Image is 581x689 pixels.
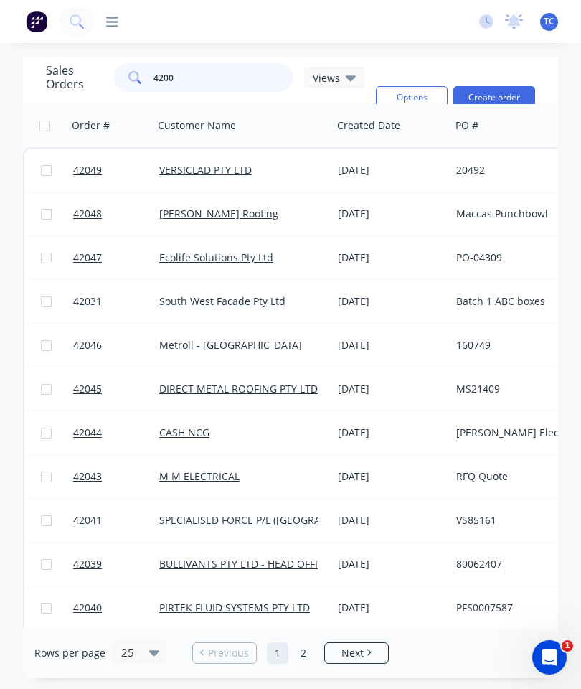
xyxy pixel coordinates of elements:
div: Order # [72,118,110,133]
div: [DATE] [338,557,445,571]
a: 42031 [73,280,159,323]
span: 42043 [73,469,102,484]
a: M M ELECTRICAL [159,469,240,483]
a: 42041 [73,499,159,542]
span: 42048 [73,207,102,221]
a: Page 1 is your current page [267,642,288,664]
span: 42045 [73,382,102,396]
div: [DATE] [338,163,445,177]
span: Views [313,70,340,85]
a: 42043 [73,455,159,498]
span: Rows per page [34,646,105,660]
input: Search... [153,63,293,92]
a: 42045 [73,367,159,411]
div: [DATE] [338,469,445,484]
a: 42048 [73,192,159,235]
a: 42046 [73,324,159,367]
a: South West Facade Pty Ltd [159,294,285,308]
span: 42046 [73,338,102,352]
h1: Sales Orders [46,64,102,91]
div: [DATE] [338,250,445,265]
a: 42044 [73,411,159,454]
span: TC [544,15,554,28]
a: CASH NCG [159,426,209,439]
div: [DATE] [338,601,445,615]
div: Created Date [337,118,400,133]
span: Next [341,646,364,660]
span: 42040 [73,601,102,615]
div: [DATE] [338,294,445,309]
ul: Pagination [186,642,395,664]
a: 42039 [73,543,159,586]
span: 42039 [73,557,102,571]
a: BULLIVANTS PTY LTD - HEAD OFFICE [159,557,330,571]
span: Previous [208,646,249,660]
span: 42041 [73,513,102,528]
a: [PERSON_NAME] Roofing [159,207,278,220]
div: PO # [455,118,478,133]
div: [DATE] [338,513,445,528]
a: 42040 [73,586,159,629]
span: 42044 [73,426,102,440]
iframe: Intercom live chat [532,640,567,675]
button: Create order [453,86,535,109]
a: 42047 [73,236,159,279]
a: 42049 [73,149,159,192]
a: Next page [325,646,388,660]
a: SPECIALISED FORCE P/L ([GEOGRAPHIC_DATA]) [159,513,378,527]
a: Metroll - [GEOGRAPHIC_DATA] [159,338,302,352]
div: [DATE] [338,382,445,396]
span: 42047 [73,250,102,265]
a: DIRECT METAL ROOFING PTY LTD [159,382,318,395]
img: Factory [26,11,47,32]
a: VERSICLAD PTY LTD [159,163,252,177]
a: Page 2 [293,642,314,664]
div: [DATE] [338,207,445,221]
a: Previous page [193,646,256,660]
div: Customer Name [158,118,236,133]
a: Ecolife Solutions Pty Ltd [159,250,273,264]
div: [DATE] [338,426,445,440]
span: 42031 [73,294,102,309]
button: Options [376,86,448,109]
span: 1 [562,640,573,652]
div: [DATE] [338,338,445,352]
a: PIRTEK FLUID SYSTEMS PTY LTD [159,601,310,614]
span: 42049 [73,163,102,177]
